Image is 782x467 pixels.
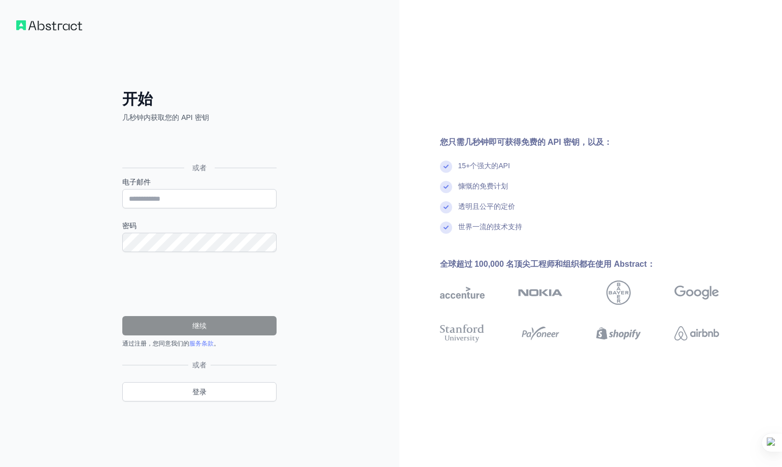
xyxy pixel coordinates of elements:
[122,90,153,107] font: 开始
[440,322,485,345] img: 斯坦福大学
[122,264,277,304] iframe: 验证码
[192,388,207,396] font: 登录
[192,164,207,172] font: 或者
[117,134,280,156] iframe: “使用Google账号登录”按钮
[674,281,719,305] img: 谷歌
[458,162,510,170] font: 15+个强大的API
[16,20,82,30] img: 工作流程
[214,340,220,347] font: 。
[440,222,452,234] img: 复选标记
[440,281,485,305] img: 埃森哲
[122,382,277,401] a: 登录
[440,161,452,173] img: 复选标记
[122,178,151,186] font: 电子邮件
[122,316,277,335] button: 继续
[518,322,563,345] img: 派安盈
[518,281,563,305] img: 诺基亚
[458,202,515,210] font: 透明且公平的定价
[192,322,207,330] font: 继续
[440,260,655,268] font: 全球超过 100,000 名顶尖工程师和组织都在使用 Abstract：
[122,340,189,347] font: 通过注册，您同意我们的
[122,222,137,230] font: 密码
[440,138,613,146] font: 您只需几秒钟即可获得免费的 API 密钥，以及：
[458,223,522,231] font: 世界一流的技术支持
[458,182,508,190] font: 慷慨的免费计划
[189,340,214,347] a: 服务条款
[192,361,207,369] font: 或者
[674,322,719,345] img: 爱彼迎
[440,181,452,193] img: 复选标记
[440,201,452,213] img: 复选标记
[596,322,641,345] img: Shopify
[606,281,631,305] img: 拜耳
[122,113,209,121] font: 几秒钟内获取您的 API 密钥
